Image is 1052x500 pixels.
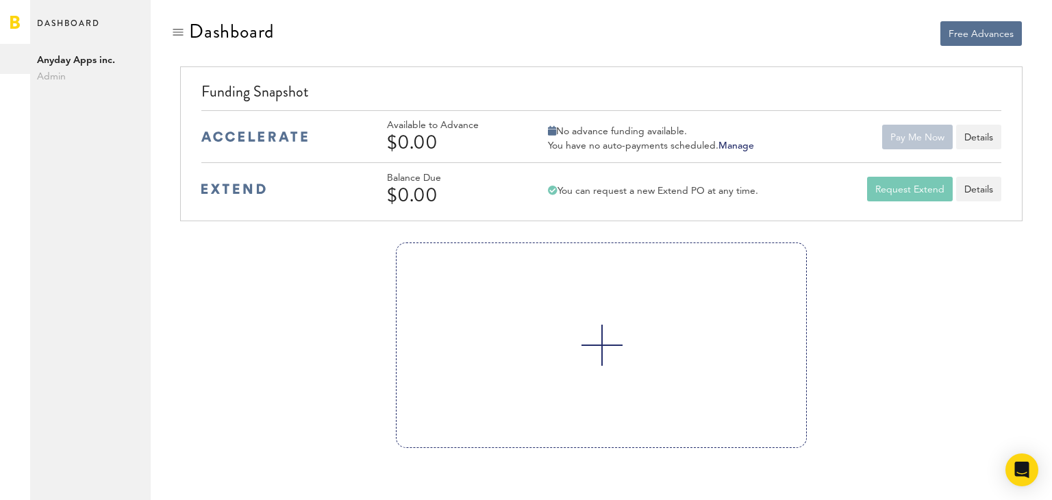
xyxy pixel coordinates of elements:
div: You can request a new Extend PO at any time. [548,185,758,197]
button: Details [956,125,1001,149]
div: $0.00 [387,184,517,206]
div: Dashboard [189,21,274,42]
button: Pay Me Now [882,125,953,149]
a: Manage [718,141,754,151]
button: Free Advances [940,21,1022,46]
div: No advance funding available. [548,125,754,138]
div: Open Intercom Messenger [1005,453,1038,486]
span: Admin [37,68,144,85]
div: Available to Advance [387,120,517,132]
div: You have no auto-payments scheduled. [548,140,754,152]
div: Funding Snapshot [201,81,1002,110]
span: Anyday Apps inc. [37,52,144,68]
a: Details [956,177,1001,201]
div: $0.00 [387,132,517,153]
img: accelerate-medium-blue-logo.svg [201,132,308,142]
div: Balance Due [387,173,517,184]
button: Request Extend [867,177,953,201]
img: extend-medium-blue-logo.svg [201,184,266,195]
span: Dashboard [37,15,100,44]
